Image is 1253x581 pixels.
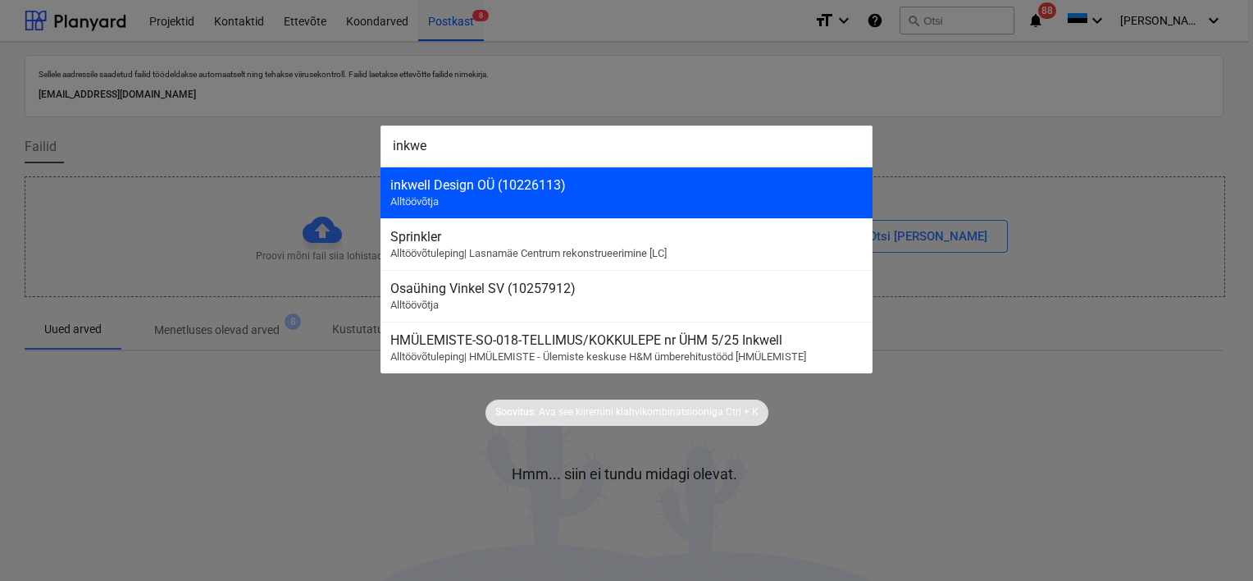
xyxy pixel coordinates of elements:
[495,405,536,419] p: Soovitus:
[390,229,863,245] div: Sprinkler
[380,270,873,322] div: Osaühing Vinkel SV (10257912)Alltöövõtja
[380,167,873,218] div: inkwell Design OÜ (10226113)Alltöövõtja
[539,405,723,419] p: Ava see kiiremini klahvikombinatsiooniga
[726,405,759,419] p: Ctrl + K
[390,195,439,208] span: Alltöövõtja
[390,350,806,363] span: Alltöövõtuleping | HMÜLEMISTE - Ülemiste keskuse H&M ümberehitustööd [HMÜLEMISTE]
[485,400,768,426] div: Soovitus:Ava see kiiremini klahvikombinatsioonigaCtrl + K
[390,247,667,259] span: Alltöövõtuleping | Lasnamäe Centrum rekonstrueerimine [LC]
[380,218,873,270] div: SprinklerAlltöövõtuleping| Lasnamäe Centrum rekonstrueerimine [LC]
[390,177,863,193] div: inkwell Design OÜ (10226113)
[390,281,863,296] div: Osaühing Vinkel SV (10257912)
[380,322,873,373] div: HMÜLEMISTE-SO-018-TELLIMUS/KOKKULEPE nr ÜHM 5/25 InkwellAlltöövõtuleping| HMÜLEMISTE - Ülemiste k...
[390,299,439,311] span: Alltöövõtja
[380,126,873,167] input: Otsi projekte, eelarveridu, lepinguid, akte, alltöövõtjaid...
[390,332,863,348] div: HMÜLEMISTE-SO-018 - TELLIMUS/KOKKULEPE nr ÜHM 5/25 Inkwell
